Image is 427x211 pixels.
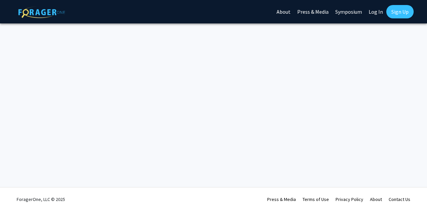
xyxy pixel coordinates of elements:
a: Press & Media [267,196,296,202]
a: About [370,196,382,202]
a: Contact Us [389,196,410,202]
a: Terms of Use [303,196,329,202]
img: ForagerOne Logo [18,6,65,18]
a: Sign Up [386,5,414,18]
div: ForagerOne, LLC © 2025 [17,188,65,211]
a: Privacy Policy [336,196,363,202]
